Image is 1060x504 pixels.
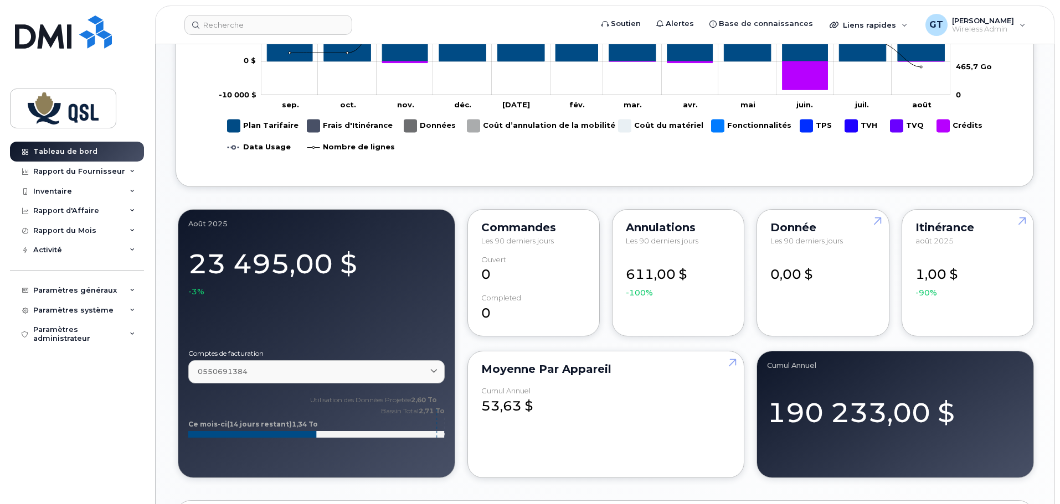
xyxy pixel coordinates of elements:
g: TPS [800,115,834,137]
tspan: Ce mois-ci [188,420,227,428]
label: Comptes de facturation [188,350,445,357]
span: Les 90 derniers jours [626,236,698,245]
g: Coût du matériel [619,115,703,137]
a: Soutien [594,13,649,35]
g: Données [404,115,456,137]
tspan: 465,7 Go [956,61,992,70]
text: Utilisation des Données Projetée [310,396,437,404]
text: Bassin Total [381,407,445,415]
tspan: 1,34 To [292,420,318,428]
div: Gabriel Tremblay [918,14,1033,36]
div: Cumul Annuel [481,387,531,395]
div: 23 495,00 $ [188,242,445,297]
span: Liens rapides [843,20,896,29]
div: Cumul Annuel [767,361,1023,370]
a: Base de connaissances [702,13,821,35]
g: Nombre de lignes [307,137,395,158]
tspan: août [912,100,932,108]
tspan: juil. [855,100,869,108]
span: -90% [915,287,937,298]
g: Légende [228,115,982,158]
span: -3% [188,286,204,297]
tspan: fév. [569,100,585,108]
g: Fonctionnalités [712,115,791,137]
tspan: 0 $ [244,56,256,65]
span: Alertes [666,18,694,29]
tspan: oct. [340,100,356,108]
div: Liens rapides [822,14,915,36]
span: août 2025 [915,236,954,245]
g: Coût d’annulation de la mobilité [467,115,615,137]
tspan: nov. [397,100,414,108]
tspan: juin. [796,100,813,108]
tspan: mar. [624,100,642,108]
div: 0 [481,256,586,284]
tspan: sep. [282,100,299,108]
tspan: (14 jours restant) [227,420,292,428]
span: [PERSON_NAME] [952,16,1014,25]
tspan: 2,71 To [419,407,445,415]
g: TVQ [891,115,926,137]
g: Crédits [937,115,982,137]
tspan: avr. [683,100,698,108]
span: GT [929,18,943,32]
div: Ouvert [481,256,506,264]
div: Annulations [626,223,730,232]
span: Les 90 derniers jours [481,236,554,245]
span: Soutien [611,18,641,29]
g: Plan Tarifaire [228,115,299,137]
div: Donnée [770,223,875,232]
div: 0 [481,294,586,323]
div: Commandes [481,223,586,232]
div: août 2025 [188,220,445,228]
g: TVH [845,115,879,137]
div: completed [481,294,521,302]
div: Moyenne par Appareil [481,365,731,373]
tspan: 0 [956,90,961,98]
tspan: -10 000 $ [219,90,256,98]
tspan: mai [740,100,755,108]
div: 0,00 $ [770,256,875,284]
span: -100% [626,287,653,298]
input: Recherche [184,15,352,35]
div: 190 233,00 $ [767,383,1023,432]
span: Les 90 derniers jours [770,236,843,245]
g: Frais d'Itinérance [307,115,393,137]
span: 0550691384 [198,366,248,377]
tspan: 2,60 To [411,396,437,404]
span: Wireless Admin [952,25,1014,34]
a: 0550691384 [188,360,445,383]
div: 53,63 $ [481,387,731,415]
div: 611,00 $ [626,256,730,298]
g: Data Usage [228,137,291,158]
div: Itinérance [915,223,1020,232]
tspan: déc. [454,100,471,108]
g: 0 $ [219,90,256,98]
tspan: [DATE] [502,100,530,108]
a: Alertes [649,13,702,35]
span: Base de connaissances [719,18,813,29]
div: 1,00 $ [915,256,1020,298]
